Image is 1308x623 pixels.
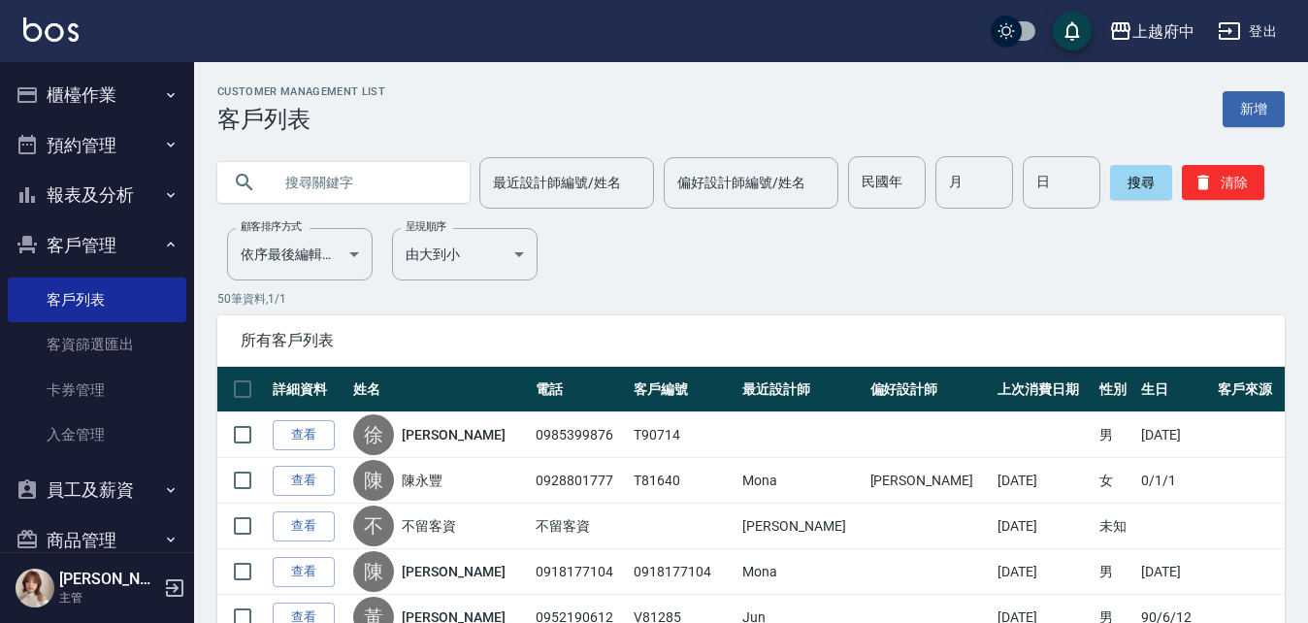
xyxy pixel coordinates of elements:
td: Mona [737,458,865,504]
div: 陳 [353,460,394,501]
a: 查看 [273,557,335,587]
th: 客戶來源 [1213,367,1285,412]
button: 搜尋 [1110,165,1172,200]
a: [PERSON_NAME] [402,425,505,444]
td: [DATE] [1136,412,1213,458]
td: Mona [737,549,865,595]
td: [DATE] [1136,549,1213,595]
td: 女 [1095,458,1136,504]
th: 姓名 [348,367,531,412]
th: 上次消費日期 [993,367,1095,412]
td: 不留客資 [531,504,629,549]
a: 新增 [1223,91,1285,127]
th: 電話 [531,367,629,412]
button: save [1053,12,1092,50]
td: 男 [1095,549,1136,595]
img: Person [16,569,54,607]
h3: 客戶列表 [217,106,385,133]
button: 上越府中 [1101,12,1202,51]
div: 徐 [353,414,394,455]
button: 預約管理 [8,120,186,171]
td: T81640 [629,458,737,504]
div: 上越府中 [1132,19,1194,44]
a: 查看 [273,466,335,496]
a: 客資篩選匯出 [8,322,186,367]
th: 最近設計師 [737,367,865,412]
a: 查看 [273,511,335,541]
td: 0918177104 [629,549,737,595]
label: 呈現順序 [406,219,446,234]
td: 0985399876 [531,412,629,458]
td: 0928801777 [531,458,629,504]
button: 登出 [1210,14,1285,49]
button: 客戶管理 [8,220,186,271]
a: 查看 [273,420,335,450]
a: [PERSON_NAME] [402,562,505,581]
th: 生日 [1136,367,1213,412]
a: 入金管理 [8,412,186,457]
button: 報表及分析 [8,170,186,220]
td: [DATE] [993,549,1095,595]
td: 男 [1095,412,1136,458]
th: 偏好設計師 [866,367,993,412]
div: 由大到小 [392,228,538,280]
label: 顧客排序方式 [241,219,302,234]
button: 清除 [1182,165,1264,200]
div: 陳 [353,551,394,592]
h2: Customer Management List [217,85,385,98]
td: [DATE] [993,458,1095,504]
button: 商品管理 [8,515,186,566]
td: 0/1/1 [1136,458,1213,504]
a: 不留客資 [402,516,456,536]
img: Logo [23,17,79,42]
td: 0918177104 [531,549,629,595]
p: 主管 [59,589,158,607]
div: 依序最後編輯時間 [227,228,373,280]
td: [PERSON_NAME] [866,458,993,504]
td: 未知 [1095,504,1136,549]
button: 櫃檯作業 [8,70,186,120]
th: 客戶編號 [629,367,737,412]
button: 員工及薪資 [8,465,186,515]
a: 客戶列表 [8,278,186,322]
td: [DATE] [993,504,1095,549]
th: 詳細資料 [268,367,348,412]
a: 卡券管理 [8,368,186,412]
h5: [PERSON_NAME] [59,570,158,589]
td: [PERSON_NAME] [737,504,865,549]
span: 所有客戶列表 [241,331,1261,350]
th: 性別 [1095,367,1136,412]
input: 搜尋關鍵字 [272,156,454,209]
td: T90714 [629,412,737,458]
a: 陳永豐 [402,471,442,490]
div: 不 [353,506,394,546]
p: 50 筆資料, 1 / 1 [217,290,1285,308]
